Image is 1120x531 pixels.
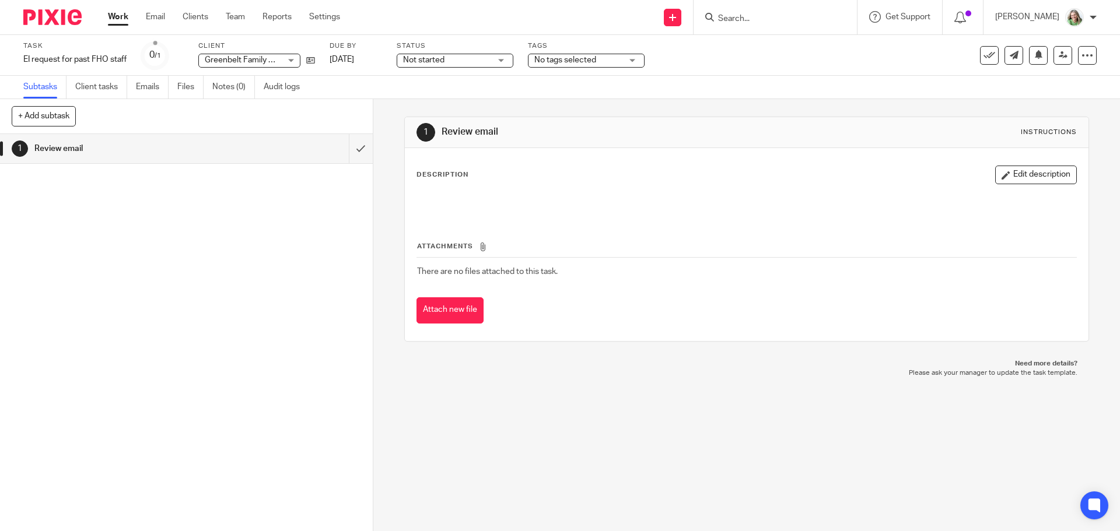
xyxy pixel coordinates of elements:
[995,11,1059,23] p: [PERSON_NAME]
[23,41,127,51] label: Task
[146,11,165,23] a: Email
[34,140,236,157] h1: Review email
[198,41,315,51] label: Client
[416,170,468,180] p: Description
[528,41,645,51] label: Tags
[717,14,822,24] input: Search
[226,11,245,23] a: Team
[417,243,473,249] span: Attachments
[136,76,169,99] a: Emails
[330,41,382,51] label: Due by
[75,76,127,99] a: Client tasks
[108,11,128,23] a: Work
[264,76,309,99] a: Audit logs
[23,9,82,25] img: Pixie
[416,368,1077,378] p: Please ask your manager to update the task template.
[330,55,354,64] span: [DATE]
[995,166,1077,184] button: Edit description
[205,56,338,64] span: Greenbelt Family Heath Organization
[155,52,161,59] small: /1
[416,123,435,142] div: 1
[534,56,596,64] span: No tags selected
[397,41,513,51] label: Status
[12,106,76,126] button: + Add subtask
[885,13,930,21] span: Get Support
[442,126,772,138] h1: Review email
[212,76,255,99] a: Notes (0)
[416,297,484,323] button: Attach new file
[1065,8,1084,27] img: KC%20Photo.jpg
[12,140,28,157] div: 1
[262,11,292,23] a: Reports
[417,268,558,276] span: There are no files attached to this task.
[183,11,208,23] a: Clients
[23,76,66,99] a: Subtasks
[149,48,161,62] div: 0
[1021,128,1077,137] div: Instructions
[403,56,444,64] span: Not started
[23,54,127,65] div: EI request for past FHO staff
[309,11,340,23] a: Settings
[177,76,204,99] a: Files
[416,359,1077,368] p: Need more details?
